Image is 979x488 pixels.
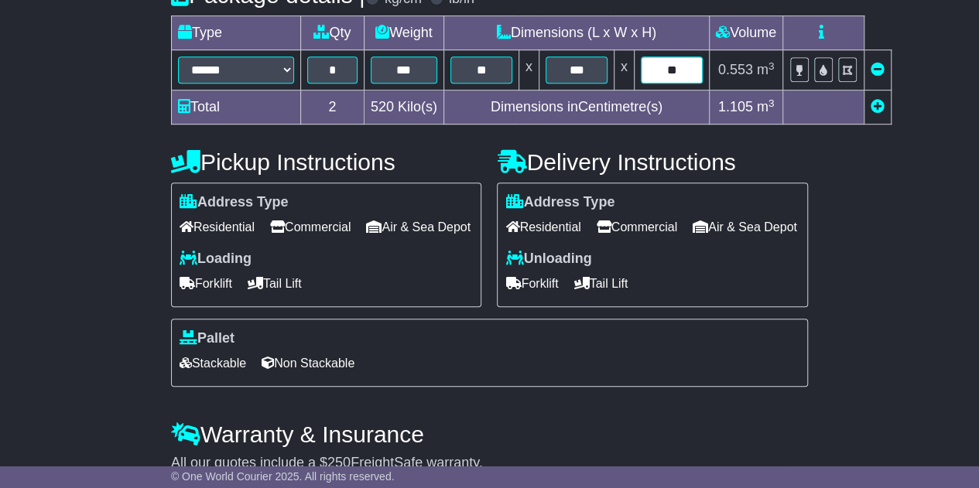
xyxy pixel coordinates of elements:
[757,99,775,114] span: m
[505,251,591,268] label: Unloading
[519,50,539,90] td: x
[505,271,558,295] span: Forklift
[443,90,709,125] td: Dimensions in Centimetre(s)
[597,215,677,239] span: Commercial
[327,455,351,470] span: 250
[693,215,797,239] span: Air & Sea Depot
[718,99,753,114] span: 1.105
[768,97,775,109] sup: 3
[364,90,443,125] td: Kilo(s)
[180,351,246,375] span: Stackable
[171,90,300,125] td: Total
[171,470,395,483] span: © One World Courier 2025. All rights reserved.
[757,62,775,77] span: m
[171,16,300,50] td: Type
[871,99,885,114] a: Add new item
[300,16,364,50] td: Qty
[366,215,471,239] span: Air & Sea Depot
[718,62,753,77] span: 0.553
[180,215,255,239] span: Residential
[180,271,232,295] span: Forklift
[270,215,351,239] span: Commercial
[768,60,775,72] sup: 3
[371,99,394,114] span: 520
[871,62,885,77] a: Remove this item
[300,90,364,125] td: 2
[180,251,252,268] label: Loading
[443,16,709,50] td: Dimensions (L x W x H)
[248,271,302,295] span: Tail Lift
[709,16,782,50] td: Volume
[171,455,808,472] div: All our quotes include a $ FreightSafe warranty.
[180,330,234,347] label: Pallet
[573,271,628,295] span: Tail Lift
[364,16,443,50] td: Weight
[497,149,808,175] h4: Delivery Instructions
[505,194,614,211] label: Address Type
[505,215,580,239] span: Residential
[180,194,289,211] label: Address Type
[614,50,634,90] td: x
[171,421,808,447] h4: Warranty & Insurance
[262,351,354,375] span: Non Stackable
[171,149,482,175] h4: Pickup Instructions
